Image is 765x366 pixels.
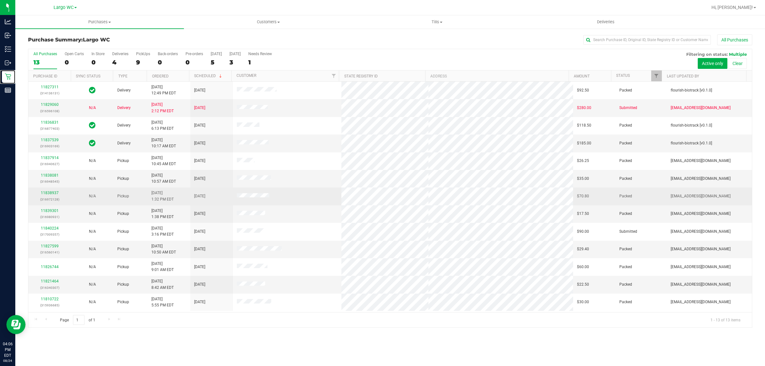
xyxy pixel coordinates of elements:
button: N/A [89,246,96,252]
span: Submitted [619,105,637,111]
a: 11810722 [41,297,59,301]
span: [DATE] [194,105,205,111]
a: 11837539 [41,138,59,142]
inline-svg: Analytics [5,18,11,25]
span: Packed [619,211,632,217]
p: (314136131) [32,90,67,96]
div: Open Carts [65,52,84,56]
a: Scheduled [194,74,223,78]
a: Status [616,73,630,78]
a: Filter [328,70,339,81]
span: Packed [619,158,632,164]
span: [DATE] 12:49 PM EDT [151,84,176,96]
p: (316948545) [32,179,67,185]
span: [DATE] [194,229,205,235]
inline-svg: Outbound [5,60,11,66]
span: [EMAIL_ADDRESS][DOMAIN_NAME] [671,105,731,111]
div: 0 [158,59,178,66]
a: 11821464 [41,279,59,283]
span: Purchases [15,19,184,25]
span: Pickup [117,193,129,199]
span: Not Applicable [89,106,96,110]
span: Pickup [117,264,129,270]
span: [DATE] 10:17 AM EDT [151,137,176,149]
div: PickUps [136,52,150,56]
div: Deliveries [112,52,128,56]
a: 11838081 [41,173,59,178]
span: $280.00 [577,105,591,111]
span: Pickup [117,299,129,305]
span: Deliveries [588,19,623,25]
span: $30.00 [577,299,589,305]
div: Pre-orders [186,52,203,56]
div: 3 [229,59,241,66]
p: (316596108) [32,108,67,114]
span: Packed [619,264,632,270]
button: N/A [89,299,96,305]
p: 04:06 PM EDT [3,341,12,358]
span: [EMAIL_ADDRESS][DOMAIN_NAME] [671,264,731,270]
a: Amount [574,74,590,78]
span: Packed [619,176,632,182]
div: 0 [65,59,84,66]
a: 11837914 [41,156,59,160]
button: Active only [698,58,727,69]
span: [DATE] [194,282,205,288]
a: 11827599 [41,244,59,248]
span: $185.00 [577,140,591,146]
span: [EMAIL_ADDRESS][DOMAIN_NAME] [671,211,731,217]
inline-svg: Inventory [5,46,11,52]
span: Not Applicable [89,211,96,216]
button: N/A [89,211,96,217]
a: 11836831 [41,120,59,125]
h3: Purchase Summary: [28,37,269,43]
span: In Sync [89,121,96,130]
button: N/A [89,158,96,164]
input: 1 [73,315,84,325]
a: Last Updated By [667,74,699,78]
a: Deliveries [521,15,690,29]
div: Back-orders [158,52,178,56]
a: Sync Status [76,74,100,78]
span: Delivery [117,105,131,111]
span: Customers [184,19,352,25]
button: N/A [89,193,96,199]
span: Packed [619,87,632,93]
inline-svg: Retail [5,73,11,80]
span: flourish-biotrack [v0.1.0] [671,87,712,93]
p: (316560141) [32,249,67,255]
span: [DATE] [194,211,205,217]
span: Pickup [117,158,129,164]
span: Packed [619,122,632,128]
span: Not Applicable [89,158,96,163]
span: [DATE] 3:16 PM EDT [151,225,174,238]
span: [DATE] 10:45 AM EDT [151,155,176,167]
span: Not Applicable [89,265,96,269]
span: Tills [353,19,521,25]
span: Filtering on status: [686,52,728,57]
p: 08/24 [3,358,12,363]
span: [EMAIL_ADDRESS][DOMAIN_NAME] [671,193,731,199]
span: [DATE] [194,193,205,199]
span: [DATE] [194,299,205,305]
inline-svg: Reports [5,87,11,93]
button: All Purchases [717,34,752,45]
span: flourish-biotrack [v0.1.0] [671,140,712,146]
div: 9 [136,59,150,66]
span: Not Applicable [89,194,96,198]
span: Packed [619,140,632,146]
span: $17.50 [577,211,589,217]
span: [DATE] 9:01 AM EDT [151,261,174,273]
inline-svg: Inbound [5,32,11,39]
span: Not Applicable [89,282,96,287]
a: 11827311 [41,85,59,89]
span: Not Applicable [89,247,96,251]
div: 1 [248,59,272,66]
span: [DATE] 10:50 AM EDT [151,243,176,255]
button: Clear [728,58,747,69]
span: [DATE] 2:12 PM EDT [151,102,174,114]
span: [EMAIL_ADDRESS][DOMAIN_NAME] [671,282,731,288]
span: Page of 1 [55,315,100,325]
button: N/A [89,282,96,288]
p: (316340307) [32,285,67,291]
